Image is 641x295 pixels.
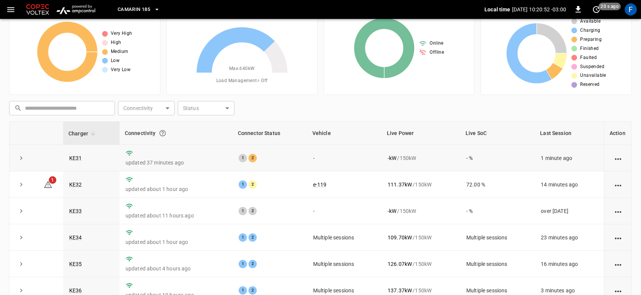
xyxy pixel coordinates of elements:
span: Finished [580,45,599,53]
span: Available [580,18,601,25]
span: Low [111,57,120,65]
th: Connector Status [233,122,307,145]
p: updated about 11 hours ago [126,212,227,219]
th: Live SoC [460,122,535,145]
td: Multiple sessions [460,251,535,277]
div: / 150 kW [388,234,454,241]
div: action cell options [613,287,623,294]
td: Multiple sessions [460,224,535,251]
img: ampcontrol.io logo [54,2,98,17]
span: Very High [111,30,132,37]
p: updated 37 minutes ago [126,159,227,166]
th: Live Power [382,122,460,145]
div: Connectivity [125,126,227,140]
div: profile-icon [625,3,637,16]
button: expand row [16,179,27,190]
span: Charger [68,129,98,138]
span: Camarin 185 [118,5,150,14]
div: 2 [248,260,257,268]
div: action cell options [613,181,623,188]
p: - kW [388,207,396,215]
button: Camarin 185 [115,2,163,17]
button: expand row [16,258,27,270]
span: Load Management = Off [216,77,268,85]
span: Preparing [580,36,602,43]
td: - % [460,198,535,224]
a: e-119 [313,182,327,188]
td: Multiple sessions [307,224,382,251]
td: 1 minute ago [535,145,604,171]
td: - [307,145,382,171]
a: KE33 [69,208,82,214]
div: 2 [248,286,257,295]
span: 20 s ago [599,3,621,10]
div: 1 [239,260,247,268]
div: / 150 kW [388,207,454,215]
th: Last Session [535,122,604,145]
p: updated about 4 hours ago [126,265,227,272]
span: 1 [49,176,56,184]
div: 2 [248,154,257,162]
a: 1 [43,181,53,187]
span: Reserved [580,81,599,88]
button: expand row [16,152,27,164]
div: action cell options [613,260,623,268]
p: 111.37 kW [388,181,412,188]
p: Local time [484,6,511,13]
div: action cell options [613,234,623,241]
td: over [DATE] [535,198,604,224]
div: 1 [239,154,247,162]
div: / 150 kW [388,287,454,294]
span: Medium [111,48,128,56]
a: KE36 [69,287,82,293]
th: Action [604,122,632,145]
span: Faulted [580,54,597,62]
span: Unavailable [580,72,606,79]
span: Suspended [580,63,604,71]
img: Customer Logo [25,2,51,17]
th: Vehicle [307,122,382,145]
p: updated about 1 hour ago [126,238,227,246]
span: Online [430,40,443,47]
span: Charging [580,27,600,34]
button: expand row [16,232,27,243]
span: High [111,39,121,47]
div: 1 [239,286,247,295]
button: expand row [16,205,27,217]
a: KE31 [69,155,82,161]
div: action cell options [613,207,623,215]
button: Connection between the charger and our software. [156,126,169,140]
p: 109.70 kW [388,234,412,241]
td: - % [460,145,535,171]
span: Max. 640 kW [229,65,255,73]
p: [DATE] 10:20:52 -03:00 [512,6,566,13]
div: / 150 kW [388,154,454,162]
div: / 150 kW [388,181,454,188]
div: 1 [239,233,247,242]
a: KE35 [69,261,82,267]
td: Multiple sessions [307,251,382,277]
td: 23 minutes ago [535,224,604,251]
div: 2 [248,233,257,242]
button: set refresh interval [590,3,602,16]
p: updated about 1 hour ago [126,185,227,193]
div: 2 [248,207,257,215]
span: Very Low [111,66,130,74]
a: KE32 [69,182,82,188]
td: - [307,198,382,224]
td: 72.00 % [460,171,535,198]
div: 1 [239,180,247,189]
div: 2 [248,180,257,189]
div: / 150 kW [388,260,454,268]
td: 16 minutes ago [535,251,604,277]
span: Offline [430,49,444,56]
div: action cell options [613,154,623,162]
a: KE34 [69,234,82,241]
td: 14 minutes ago [535,171,604,198]
p: 137.37 kW [388,287,412,294]
p: 126.07 kW [388,260,412,268]
p: - kW [388,154,396,162]
div: 1 [239,207,247,215]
